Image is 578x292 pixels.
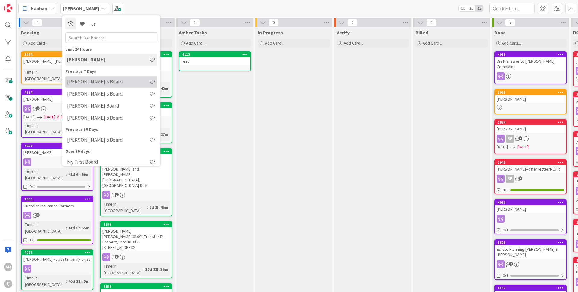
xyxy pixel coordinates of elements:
[498,286,566,290] div: 4132
[22,52,93,65] div: 3964[PERSON_NAME] ([PERSON_NAME])
[347,19,358,26] span: 0
[102,201,147,214] div: Time in [GEOGRAPHIC_DATA]
[36,106,40,110] span: 2
[36,213,40,217] span: 1
[498,200,566,205] div: 4060
[4,263,12,271] div: AM
[495,90,566,103] div: 3965[PERSON_NAME]
[22,250,93,255] div: 4027
[66,224,67,231] span: :
[44,114,55,120] span: [DATE]
[495,240,566,259] div: 3893Estate Planning [PERSON_NAME] & [PERSON_NAME]
[22,143,93,156] div: 4057[PERSON_NAME]
[115,255,119,259] span: 3
[502,40,521,46] span: Add Card...
[148,204,170,211] div: 7d 1h 45m
[489,3,535,14] input: Quick Filter...
[4,280,12,288] div: C
[24,52,93,57] div: 3964
[22,196,93,210] div: 4055Guardian Insurance Partners
[67,171,91,178] div: 41d 6h 50m
[495,57,566,71] div: Draft answer to [PERSON_NAME] Complaint
[144,266,170,273] div: 10d 21h 35m
[103,222,172,227] div: 4198
[494,30,506,36] span: Done
[495,200,566,205] div: 4060
[115,193,119,196] span: 1
[22,149,93,156] div: [PERSON_NAME]
[65,148,157,155] div: Over 30 days
[509,262,513,266] span: 2
[23,275,66,288] div: Time in [GEOGRAPHIC_DATA]
[503,187,508,193] span: 3/3
[179,30,207,36] span: Amber Tasks
[32,19,42,26] span: 11
[495,160,566,173] div: 2943[PERSON_NAME]--offer letter/ROFR
[269,19,279,26] span: 0
[21,30,39,36] span: Backlog
[66,278,67,284] span: :
[495,120,566,125] div: 2984
[103,284,172,289] div: 4156
[423,40,442,46] span: Add Card...
[505,19,515,26] span: 7
[495,165,566,173] div: [PERSON_NAME]--offer letter/ROFR
[506,135,514,143] div: RP
[265,40,284,46] span: Add Card...
[30,184,35,190] span: 0/1
[475,5,483,11] span: 3x
[67,91,149,97] h4: [PERSON_NAME]'s Board
[22,90,93,95] div: 4114
[497,144,508,150] span: [DATE]
[495,175,566,183] div: RP
[495,95,566,103] div: [PERSON_NAME]
[67,57,149,63] h4: [PERSON_NAME]
[24,144,93,148] div: 4057
[495,245,566,259] div: Estate Planning [PERSON_NAME] & [PERSON_NAME]
[182,52,250,57] div: 4113
[67,79,149,85] h4: [PERSON_NAME]'s Board
[495,285,566,291] div: 4132
[23,114,35,120] span: [DATE]
[63,5,99,11] b: [PERSON_NAME]
[67,224,91,231] div: 41d 6h 55m
[101,284,172,289] div: 4156
[147,204,148,211] span: :
[67,115,149,121] h4: [PERSON_NAME]'s Board
[495,52,566,71] div: 4018Draft answer to [PERSON_NAME] Complaint
[23,122,66,135] div: Time in [GEOGRAPHIC_DATA]
[426,19,437,26] span: 0
[337,30,350,36] span: Verify
[31,5,47,12] span: Kanban
[258,30,283,36] span: In Progress
[67,137,149,143] h4: [PERSON_NAME]'s Board
[179,57,250,65] div: Test
[22,52,93,57] div: 3964
[28,40,48,46] span: Add Card...
[498,52,566,57] div: 4018
[498,160,566,165] div: 2943
[102,263,143,276] div: Time in [GEOGRAPHIC_DATA]
[503,227,508,233] span: 0/1
[67,278,91,284] div: 45d 22h 9m
[22,95,93,103] div: [PERSON_NAME]
[23,168,66,181] div: Time in [GEOGRAPHIC_DATA]
[22,196,93,202] div: 4055
[495,205,566,213] div: [PERSON_NAME]
[344,40,363,46] span: Add Card...
[518,136,522,140] span: 4
[517,144,529,150] span: [DATE]
[67,159,149,165] h4: My First Board
[101,222,172,227] div: 4198
[459,5,467,11] span: 1x
[495,90,566,95] div: 3965
[66,171,67,178] span: :
[143,266,144,273] span: :
[506,175,514,183] div: RP
[186,40,205,46] span: Add Card...
[518,176,522,180] span: 4
[22,255,93,263] div: [PERSON_NAME] - update family trust
[467,5,475,11] span: 2x
[495,120,566,133] div: 2984[PERSON_NAME]
[498,120,566,124] div: 2984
